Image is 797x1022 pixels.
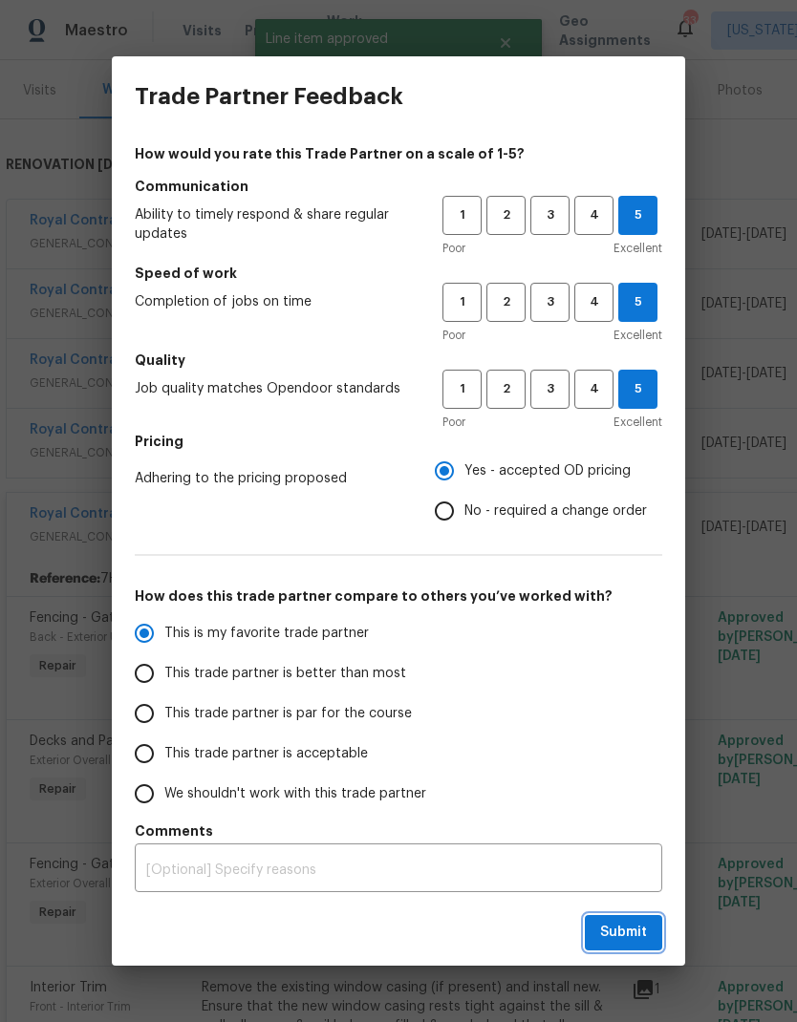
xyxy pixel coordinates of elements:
span: Excellent [614,239,662,258]
button: 4 [574,196,614,235]
button: 3 [530,370,570,409]
span: Poor [442,413,465,432]
button: 3 [530,283,570,322]
span: Ability to timely respond & share regular updates [135,205,412,244]
button: 5 [618,370,657,409]
span: Submit [600,921,647,945]
span: 4 [576,291,612,313]
span: 2 [488,291,524,313]
span: This trade partner is better than most [164,664,406,684]
span: 3 [532,378,568,400]
button: 1 [442,370,482,409]
span: Poor [442,326,465,345]
span: No - required a change order [464,501,647,522]
h5: Speed of work [135,264,662,283]
button: 5 [618,283,657,322]
button: Submit [585,915,662,950]
button: 5 [618,196,657,235]
div: How does this trade partner compare to others you’ve worked with? [135,613,662,814]
span: Excellent [614,413,662,432]
h5: Quality [135,351,662,370]
span: 5 [619,378,657,400]
span: We shouldn't work with this trade partner [164,784,426,804]
h3: Trade Partner Feedback [135,83,403,110]
span: Job quality matches Opendoor standards [135,379,412,398]
button: 2 [486,370,526,409]
span: 3 [532,291,568,313]
span: 2 [488,204,524,226]
span: This trade partner is acceptable [164,744,368,764]
span: This is my favorite trade partner [164,624,369,644]
h5: Pricing [135,432,662,451]
span: Poor [442,239,465,258]
span: 4 [576,378,612,400]
button: 2 [486,196,526,235]
span: Completion of jobs on time [135,292,412,311]
h5: How does this trade partner compare to others you’ve worked with? [135,586,662,606]
span: This trade partner is par for the course [164,704,412,724]
span: 5 [619,204,657,226]
span: 1 [444,378,480,400]
button: 2 [486,283,526,322]
h5: Communication [135,177,662,196]
button: 1 [442,283,482,322]
span: 2 [488,378,524,400]
button: 4 [574,370,614,409]
button: 1 [442,196,482,235]
button: 3 [530,196,570,235]
span: 4 [576,204,612,226]
span: 1 [444,291,480,313]
span: Adhering to the pricing proposed [135,469,404,488]
span: Yes - accepted OD pricing [464,461,631,481]
div: Pricing [435,451,662,531]
h4: How would you rate this Trade Partner on a scale of 1-5? [135,144,662,163]
button: 4 [574,283,614,322]
span: 3 [532,204,568,226]
span: 1 [444,204,480,226]
h5: Comments [135,821,662,841]
span: Excellent [614,326,662,345]
span: 5 [619,291,657,313]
